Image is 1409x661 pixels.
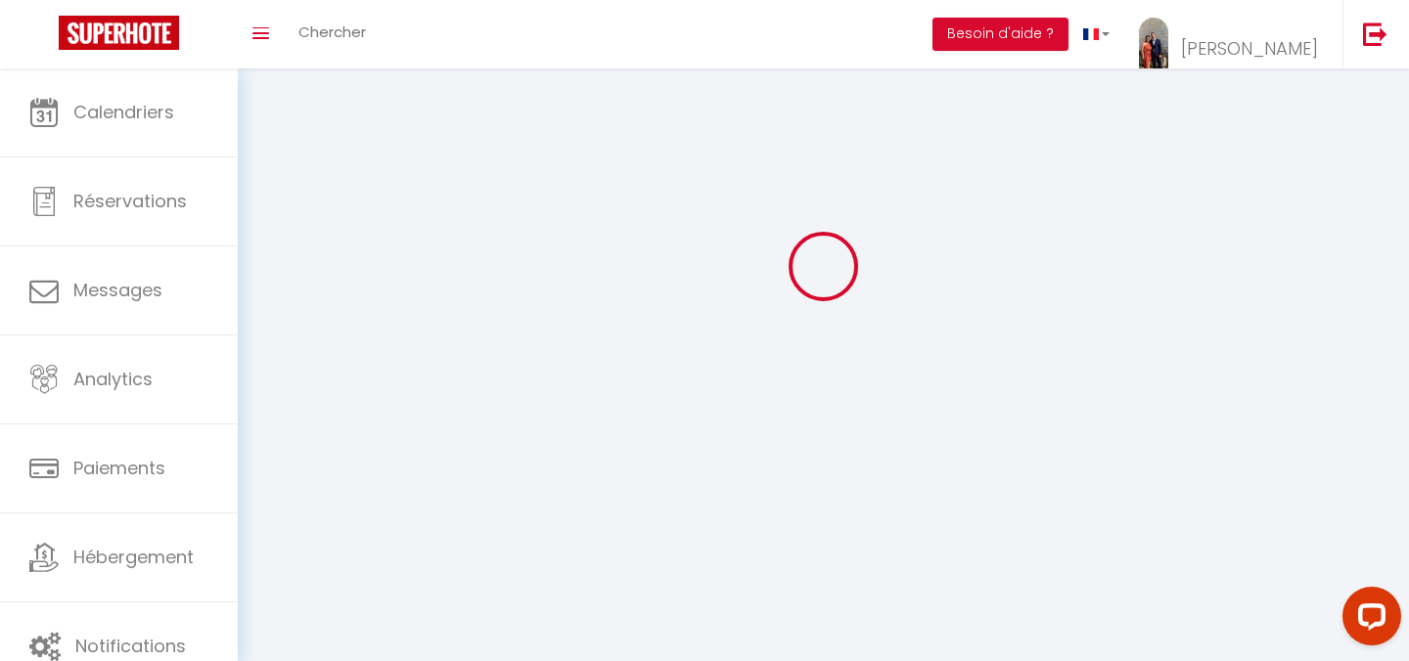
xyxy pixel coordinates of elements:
[73,189,187,213] span: Réservations
[1327,579,1409,661] iframe: LiveChat chat widget
[1139,18,1168,81] img: ...
[73,456,165,480] span: Paiements
[73,100,174,124] span: Calendriers
[59,16,179,50] img: Super Booking
[73,545,194,569] span: Hébergement
[1181,36,1318,61] span: [PERSON_NAME]
[75,634,186,658] span: Notifications
[73,367,153,391] span: Analytics
[1363,22,1387,46] img: logout
[298,22,366,42] span: Chercher
[73,278,162,302] span: Messages
[932,18,1068,51] button: Besoin d'aide ?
